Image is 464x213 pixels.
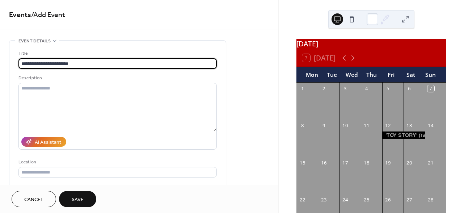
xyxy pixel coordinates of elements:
[342,159,349,166] div: 17
[406,197,413,203] div: 27
[321,122,327,129] div: 9
[342,122,349,129] div: 10
[421,67,440,83] div: Sun
[302,67,322,83] div: Mon
[18,74,215,82] div: Description
[342,85,349,92] div: 3
[18,158,215,166] div: Location
[385,159,391,166] div: 19
[342,67,362,83] div: Wed
[406,85,413,92] div: 6
[406,159,413,166] div: 20
[35,139,61,146] div: AI Assistant
[401,67,421,83] div: Sat
[385,85,391,92] div: 5
[322,67,342,83] div: Tue
[18,50,215,57] div: Title
[406,122,413,129] div: 13
[427,159,434,166] div: 21
[24,196,43,204] span: Cancel
[427,122,434,129] div: 14
[9,8,31,22] a: Events
[321,159,327,166] div: 16
[299,122,305,129] div: 8
[363,197,370,203] div: 25
[363,159,370,166] div: 18
[382,131,425,139] div: 'TOY STORY' (rated: G)
[21,137,66,147] button: AI Assistant
[299,197,305,203] div: 22
[427,197,434,203] div: 28
[385,197,391,203] div: 26
[321,197,327,203] div: 23
[342,197,349,203] div: 24
[31,8,65,22] span: / Add Event
[12,191,56,207] button: Cancel
[363,85,370,92] div: 4
[72,196,84,204] span: Save
[362,67,381,83] div: Thu
[18,37,51,45] span: Event details
[385,122,391,129] div: 12
[381,67,401,83] div: Fri
[296,39,446,49] div: [DATE]
[299,159,305,166] div: 15
[321,85,327,92] div: 2
[299,85,305,92] div: 1
[59,191,96,207] button: Save
[363,122,370,129] div: 11
[427,85,434,92] div: 7
[27,184,67,191] span: Link to Google Maps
